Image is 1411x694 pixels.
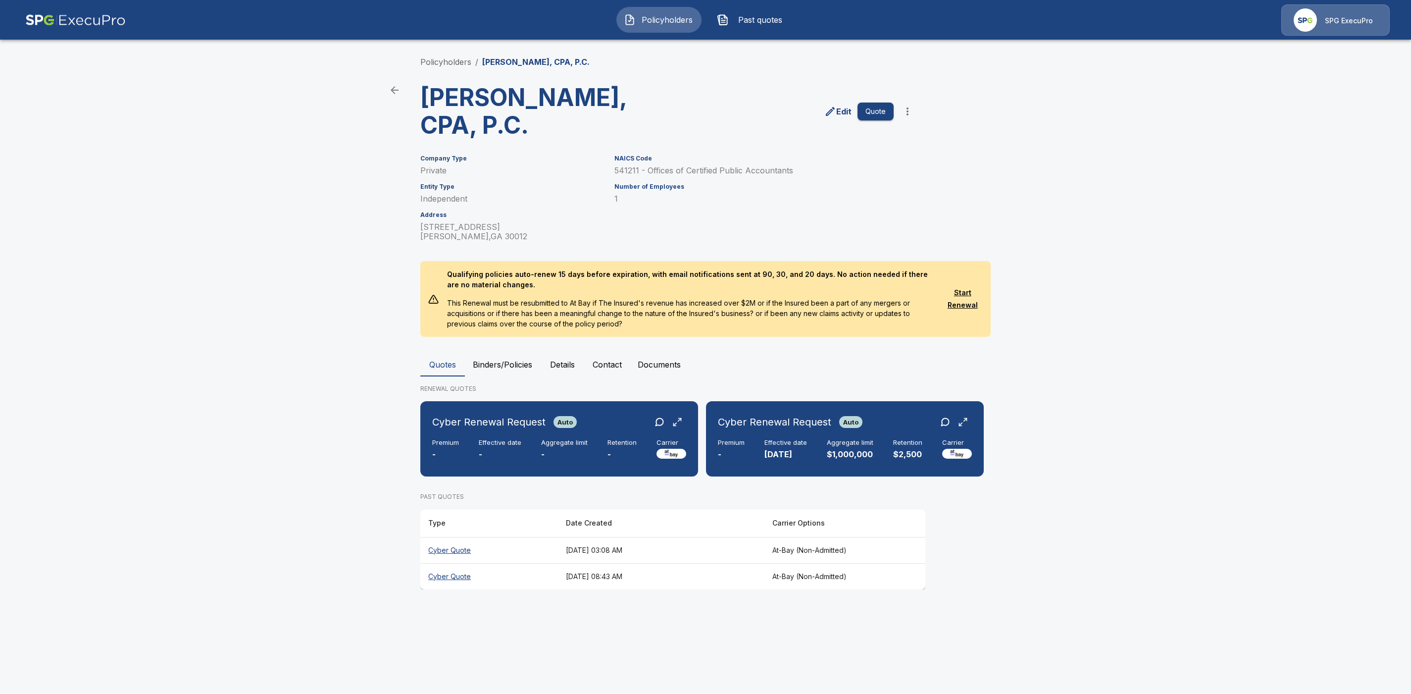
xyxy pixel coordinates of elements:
[420,56,590,68] nav: breadcrumb
[718,414,831,430] h6: Cyber Renewal Request
[943,284,983,314] button: Start Renewal
[479,439,521,447] h6: Effective date
[25,4,126,36] img: AA Logo
[614,183,894,190] h6: Number of Employees
[624,14,636,26] img: Policyholders Icon
[656,439,686,447] h6: Carrier
[432,439,459,447] h6: Premium
[420,537,558,563] th: Cyber Quote
[893,449,922,460] p: $2,500
[482,56,590,68] p: [PERSON_NAME], CPA, P.C.
[420,384,991,393] p: RENEWAL QUOTES
[439,298,943,337] p: This Renewal must be resubmitted to At Bay if The Insured's revenue has increased over $2M or if ...
[420,57,471,67] a: Policyholders
[827,439,873,447] h6: Aggregate limit
[432,449,459,460] p: -
[585,353,630,376] button: Contact
[656,449,686,459] img: Carrier
[1294,8,1317,32] img: Agency Icon
[822,104,854,119] a: edit
[839,418,862,426] span: Auto
[614,166,894,175] p: 541211 - Offices of Certified Public Accountants
[541,439,588,447] h6: Aggregate limit
[614,194,894,204] p: 1
[764,439,807,447] h6: Effective date
[420,222,603,241] p: [STREET_ADDRESS] [PERSON_NAME] , GA 30012
[558,537,764,563] th: [DATE] 03:08 AM
[432,414,546,430] h6: Cyber Renewal Request
[385,80,404,100] a: back
[614,155,894,162] h6: NAICS Code
[607,449,637,460] p: -
[554,418,577,426] span: Auto
[420,563,558,589] th: Cyber Quote
[827,449,873,460] p: $1,000,000
[709,7,795,33] button: Past quotes IconPast quotes
[836,106,852,117] p: Edit
[616,7,702,33] button: Policyholders IconPolicyholders
[764,449,807,460] p: [DATE]
[420,509,558,537] th: Type
[630,353,689,376] button: Documents
[718,439,745,447] h6: Premium
[607,439,637,447] h6: Retention
[893,439,922,447] h6: Retention
[420,183,603,190] h6: Entity Type
[439,261,943,298] p: Qualifying policies auto-renew 15 days before expiration, with email notifications sent at 90, 30...
[420,212,603,218] h6: Address
[558,563,764,589] th: [DATE] 08:43 AM
[420,509,925,589] table: responsive table
[857,103,894,121] button: Quote
[1281,4,1390,36] a: Agency IconSPG ExecuPro
[718,449,745,460] p: -
[764,537,925,563] th: At-Bay (Non-Admitted)
[541,449,588,460] p: -
[540,353,585,376] button: Details
[558,509,764,537] th: Date Created
[898,102,917,121] button: more
[733,14,787,26] span: Past quotes
[420,353,465,376] button: Quotes
[764,509,925,537] th: Carrier Options
[465,353,540,376] button: Binders/Policies
[479,449,521,460] p: -
[420,353,991,376] div: policyholder tabs
[420,155,603,162] h6: Company Type
[420,84,665,139] h3: [PERSON_NAME], CPA, P.C.
[942,449,972,459] img: Carrier
[420,492,925,501] p: PAST QUOTES
[640,14,694,26] span: Policyholders
[717,14,729,26] img: Past quotes Icon
[764,563,925,589] th: At-Bay (Non-Admitted)
[942,439,972,447] h6: Carrier
[475,56,478,68] li: /
[1325,16,1373,26] p: SPG ExecuPro
[420,194,603,204] p: Independent
[420,166,603,175] p: Private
